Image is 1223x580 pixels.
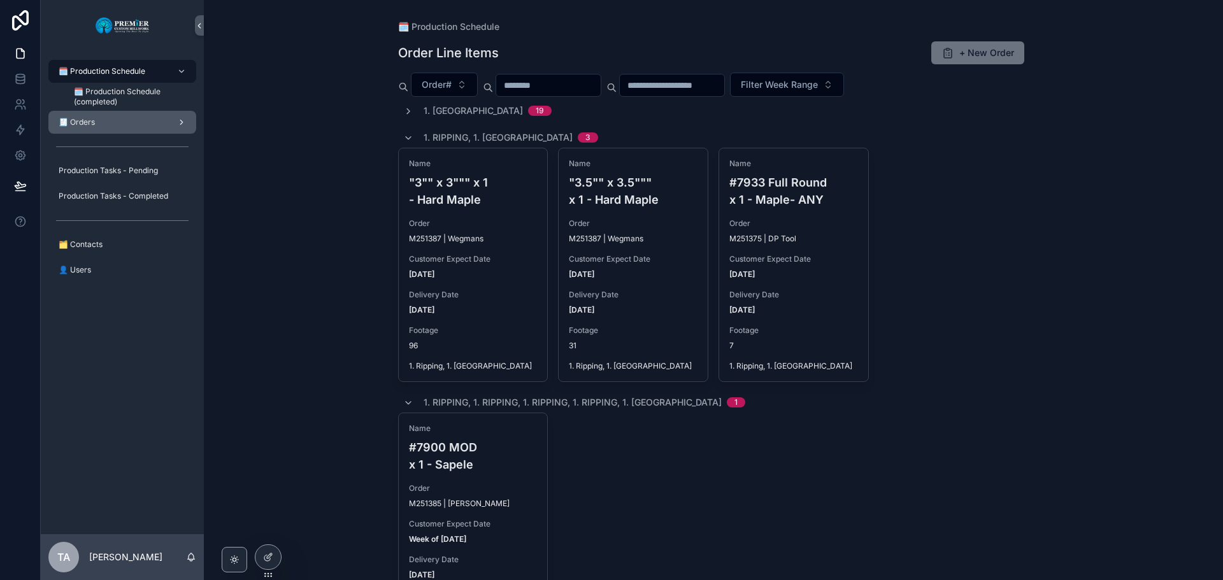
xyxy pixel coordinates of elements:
[734,397,738,407] div: 1
[409,341,538,351] span: 96
[730,73,844,97] button: Select Button
[409,218,538,229] span: Order
[59,239,103,250] span: 🗂️ Contacts
[409,519,538,529] span: Customer Expect Date
[59,166,158,176] span: Production Tasks - Pending
[48,185,196,208] a: Production Tasks - Completed
[729,305,755,315] strong: [DATE]
[719,148,869,382] a: Name#7933 Full Round x 1 - Maple- ANYOrderM251375 | DP ToolCustomer Expect Date[DATE]Delivery Dat...
[409,423,538,434] span: Name
[398,44,499,62] h1: Order Line Items
[398,20,499,33] a: 🗓️ Production Schedule
[59,66,145,76] span: 🗓️ Production Schedule
[959,46,1014,59] span: + New Order
[411,73,478,97] button: Select Button
[585,132,590,143] div: 3
[57,549,70,565] span: TA
[424,104,523,117] span: 1. [GEOGRAPHIC_DATA]
[409,290,538,300] span: Delivery Date
[569,341,697,351] span: 31
[64,85,196,108] a: 🗓️ Production Schedule (completed)
[569,290,697,300] span: Delivery Date
[409,254,538,264] span: Customer Expect Date
[409,439,538,473] h4: #7900 MOD x 1 - Sapele
[409,159,538,169] span: Name
[729,325,858,336] span: Footage
[729,174,858,208] h4: #7933 Full Round x 1 - Maple- ANY
[424,396,722,409] span: 1. Ripping, 1. Ripping, 1. Ripping, 1. Ripping, 1. [GEOGRAPHIC_DATA]
[48,159,196,182] a: Production Tasks - Pending
[48,233,196,256] a: 🗂️ Contacts
[59,117,95,127] span: 🧾 Orders
[409,361,538,371] span: 1. Ripping, 1. [GEOGRAPHIC_DATA]
[59,265,91,275] span: 👤 Users
[95,15,150,36] img: App logo
[569,218,697,229] span: Order
[569,325,697,336] span: Footage
[424,131,573,144] span: 1. Ripping, 1. [GEOGRAPHIC_DATA]
[569,159,697,169] span: Name
[729,254,858,264] span: Customer Expect Date
[569,305,594,315] strong: [DATE]
[74,87,183,107] span: 🗓️ Production Schedule (completed)
[409,483,538,493] span: Order
[569,174,697,208] h4: "3.5"" x 3.5""" x 1 - Hard Maple
[741,78,818,91] span: Filter Week Range
[409,570,434,579] strong: [DATE]
[398,148,548,382] a: Name"3"" x 3""" x 1 - Hard MapleOrderM251387 | WegmansCustomer Expect Date[DATE]Delivery Date[DAT...
[409,174,538,208] h4: "3"" x 3""" x 1 - Hard Maple
[569,234,643,244] span: M251387 | Wegmans
[569,254,697,264] span: Customer Expect Date
[41,51,204,298] div: scrollable content
[409,534,466,544] strong: Week of [DATE]
[558,148,708,382] a: Name"3.5"" x 3.5""" x 1 - Hard MapleOrderM251387 | WegmansCustomer Expect Date[DATE]Delivery Date...
[729,269,755,279] strong: [DATE]
[422,78,452,91] span: Order#
[729,361,858,371] span: 1. Ripping, 1. [GEOGRAPHIC_DATA]
[569,361,697,371] span: 1. Ripping, 1. [GEOGRAPHIC_DATA]
[409,234,483,244] span: M251387 | Wegmans
[409,499,510,509] span: M251385 | [PERSON_NAME]
[409,305,434,315] strong: [DATE]
[409,269,434,279] strong: [DATE]
[59,191,168,201] span: Production Tasks - Completed
[409,325,538,336] span: Footage
[48,258,196,281] a: 👤 Users
[409,555,538,565] span: Delivery Date
[729,234,796,244] span: M251375 | DP Tool
[931,41,1024,64] button: + New Order
[729,341,858,351] span: 7
[536,106,544,116] div: 19
[729,159,858,169] span: Name
[48,111,196,134] a: 🧾 Orders
[48,60,196,83] a: 🗓️ Production Schedule
[569,269,594,279] strong: [DATE]
[729,218,858,229] span: Order
[729,290,858,300] span: Delivery Date
[89,551,162,563] p: [PERSON_NAME]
